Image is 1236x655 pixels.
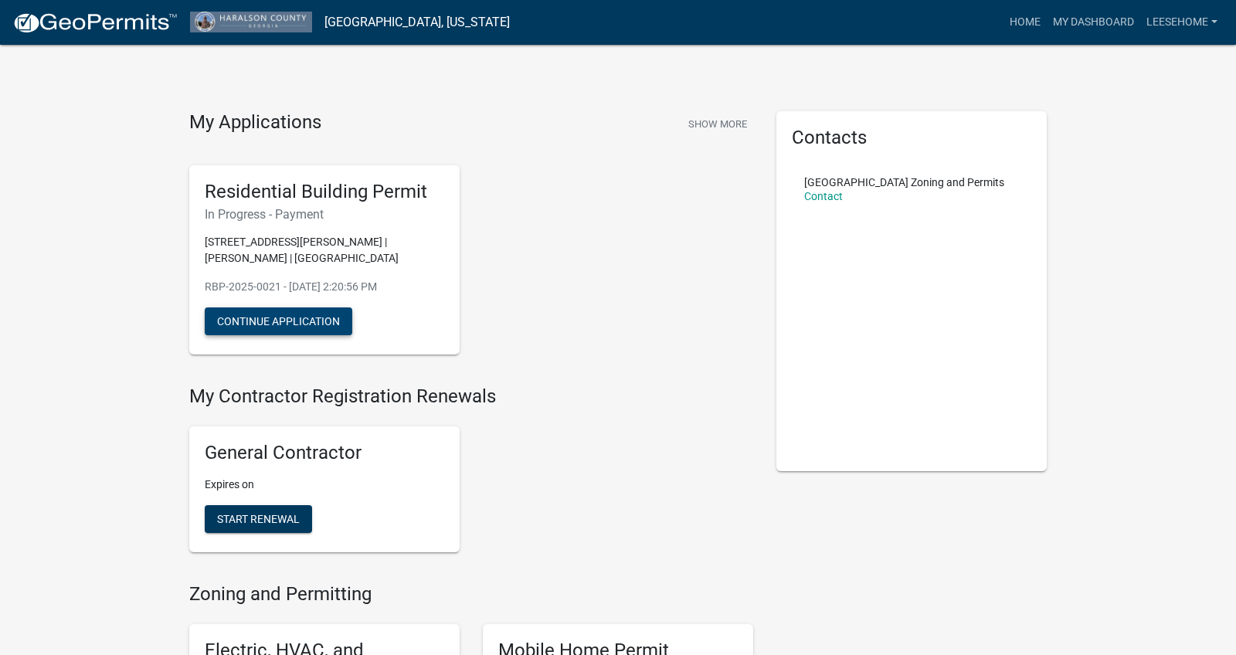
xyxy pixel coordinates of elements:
h4: My Applications [189,111,321,134]
a: Home [1003,8,1047,37]
h6: In Progress - Payment [205,207,444,222]
a: [GEOGRAPHIC_DATA], [US_STATE] [324,9,510,36]
button: Continue Application [205,307,352,335]
span: Start Renewal [217,513,300,525]
p: [GEOGRAPHIC_DATA] Zoning and Permits [804,177,1004,188]
h5: Residential Building Permit [205,181,444,203]
p: RBP-2025-0021 - [DATE] 2:20:56 PM [205,279,444,295]
h5: Contacts [792,127,1031,149]
button: Start Renewal [205,505,312,533]
p: [STREET_ADDRESS][PERSON_NAME] | [PERSON_NAME] | [GEOGRAPHIC_DATA] [205,234,444,266]
h4: Zoning and Permitting [189,583,753,606]
h4: My Contractor Registration Renewals [189,385,753,408]
a: My Dashboard [1047,8,1140,37]
button: Show More [682,111,753,137]
p: Expires on [205,477,444,493]
a: LeeseHome [1140,8,1224,37]
wm-registration-list-section: My Contractor Registration Renewals [189,385,753,565]
h5: General Contractor [205,442,444,464]
img: Haralson County, Georgia [190,12,312,32]
a: Contact [804,190,843,202]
